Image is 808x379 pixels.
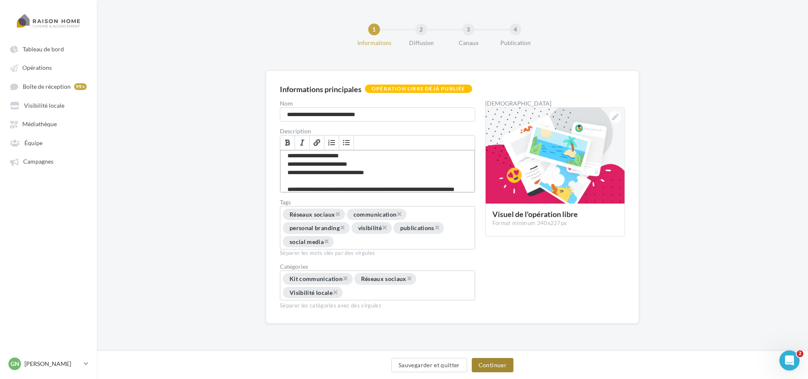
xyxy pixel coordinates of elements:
input: Choisissez une catégorie [343,288,406,298]
div: Séparer les mots clés par des virgules [280,249,475,257]
span: × [324,237,329,245]
span: × [407,274,412,282]
span: Campagnes [23,158,53,165]
span: Opérations [22,64,52,72]
div: Permet de préciser les enjeux de la campagne à vos affiliés [280,150,475,192]
span: × [396,210,401,218]
button: Continuer [472,358,513,372]
label: Nom [280,101,475,106]
iframe: Intercom live chat [779,350,800,371]
span: publications [400,225,434,232]
a: Insérer/Supprimer une liste numérotée [324,135,339,150]
span: visibilité [358,225,382,232]
a: Tableau de bord [5,41,92,56]
div: Visuel de l'opération libre [492,210,618,218]
span: × [332,288,338,296]
div: Diffusion [394,39,448,47]
div: 1 [368,24,380,35]
div: Permet aux affiliés de trouver l'opération libre plus facilement [280,206,475,249]
button: Sauvegarder et quitter [391,358,467,372]
span: Visibilité locale [290,289,332,296]
a: Lien [310,135,324,150]
span: Médiathèque [22,121,57,128]
a: Campagnes [5,154,92,169]
span: × [343,274,348,282]
div: Publication [489,39,542,47]
a: Visibilité locale [5,98,92,113]
label: Description [280,128,475,134]
div: 2 [415,24,427,35]
a: Insérer/Supprimer une liste à puces [339,135,354,150]
p: [PERSON_NAME] [24,360,80,368]
span: social media [290,238,324,245]
span: Visibilité locale [24,102,64,109]
span: Réseaux sociaux [361,276,407,283]
span: Tableau de bord [23,45,64,53]
span: communication [353,211,397,218]
div: Choisissez une catégorie [280,270,475,300]
div: 3 [462,24,474,35]
div: Opération libre déjà publiée [365,85,472,93]
span: Réseaux sociaux [290,211,335,218]
a: Gn [PERSON_NAME] [7,356,90,372]
a: Opérations [5,60,92,75]
div: Informations [347,39,401,47]
div: Catégories [280,264,475,270]
label: Tags [280,199,475,205]
a: Boîte de réception 99+ [5,79,92,94]
div: 99+ [74,83,87,90]
span: Kit communication [290,276,343,283]
span: Équipe [24,139,43,146]
span: × [340,223,345,231]
div: Canaux [441,39,495,47]
span: 2 [797,350,803,357]
span: × [335,210,340,218]
input: Permet aux affiliés de trouver l'opération libre plus facilement [335,237,397,247]
a: Gras (Ctrl+B) [280,135,295,150]
div: 4 [510,24,521,35]
div: Séparer les catégories avec des virgules [280,300,475,310]
span: × [434,223,439,231]
span: × [382,223,387,231]
a: Équipe [5,135,92,150]
div: Informations principales [280,85,361,93]
a: Médiathèque [5,116,92,131]
span: Gn [11,360,19,368]
span: personal branding [290,225,340,232]
div: [DEMOGRAPHIC_DATA] [485,101,625,106]
a: Italique (Ctrl+I) [295,135,310,150]
div: Format minimum 340x227px [492,220,618,227]
span: Boîte de réception [23,83,71,90]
